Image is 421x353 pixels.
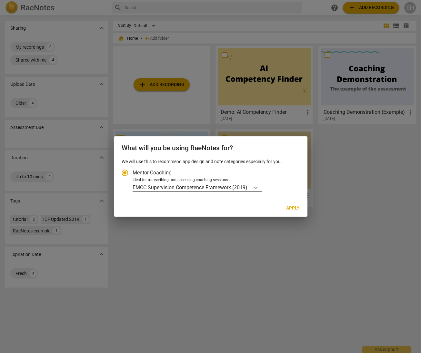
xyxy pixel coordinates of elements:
h2: What will you be using RaeNotes for? [122,144,300,152]
p: We will use this to recommend app design and note categories especially for you. [122,158,300,165]
span: Mentor Coaching [133,169,172,176]
div: Ideal for transcribing and assessing coaching sessions [133,177,298,183]
button: Apply [281,202,305,214]
p: EMCC Supervision Competence Framework (2019) [133,184,247,191]
input: Ideal for transcribing and assessing coaching sessionsEMCC Supervision Competence Framework (2019) [248,184,249,191]
div: Account type [122,165,300,192]
span: Apply [286,205,300,211]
